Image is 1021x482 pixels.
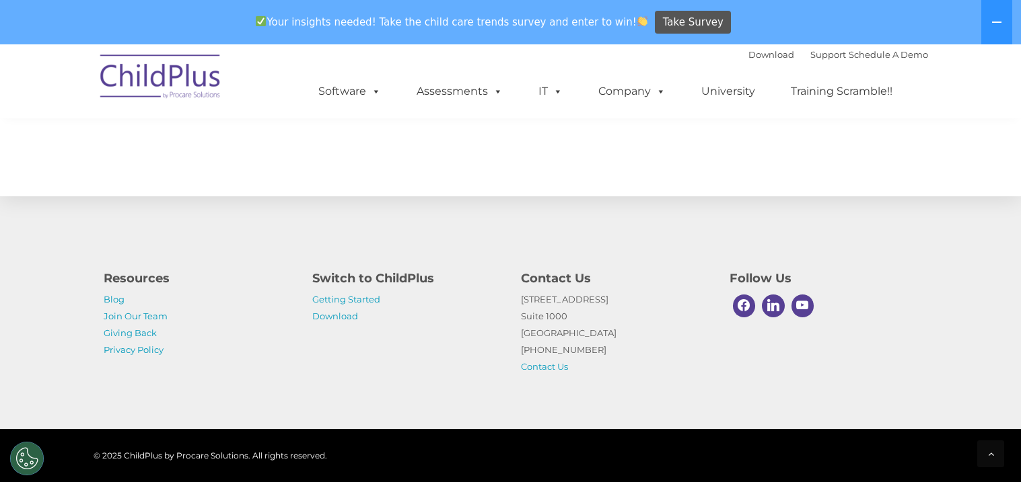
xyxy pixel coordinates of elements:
[688,78,769,105] a: University
[663,11,724,34] span: Take Survey
[305,78,394,105] a: Software
[585,78,679,105] a: Company
[521,269,709,288] h4: Contact Us
[187,144,244,154] span: Phone number
[521,361,568,372] a: Contact Us
[730,291,759,321] a: Facebook
[10,442,44,475] button: Cookies Settings
[94,450,327,460] span: © 2025 ChildPlus by Procare Solutions. All rights reserved.
[637,16,647,26] img: 👏
[521,291,709,375] p: [STREET_ADDRESS] Suite 1000 [GEOGRAPHIC_DATA] [PHONE_NUMBER]
[104,311,168,321] a: Join Our Team
[525,78,576,105] a: IT
[256,16,266,26] img: ✅
[748,49,928,60] font: |
[788,291,818,321] a: Youtube
[403,78,516,105] a: Assessments
[777,78,906,105] a: Training Scramble!!
[250,9,654,35] span: Your insights needed! Take the child care trends survey and enter to win!
[104,269,292,288] h4: Resources
[94,45,228,112] img: ChildPlus by Procare Solutions
[312,269,501,288] h4: Switch to ChildPlus
[104,344,164,355] a: Privacy Policy
[655,11,731,34] a: Take Survey
[849,49,928,60] a: Schedule A Demo
[312,294,380,305] a: Getting Started
[759,291,788,321] a: Linkedin
[104,327,157,338] a: Giving Back
[748,49,794,60] a: Download
[312,311,358,321] a: Download
[187,89,228,99] span: Last name
[810,49,846,60] a: Support
[730,269,918,288] h4: Follow Us
[104,294,125,305] a: Blog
